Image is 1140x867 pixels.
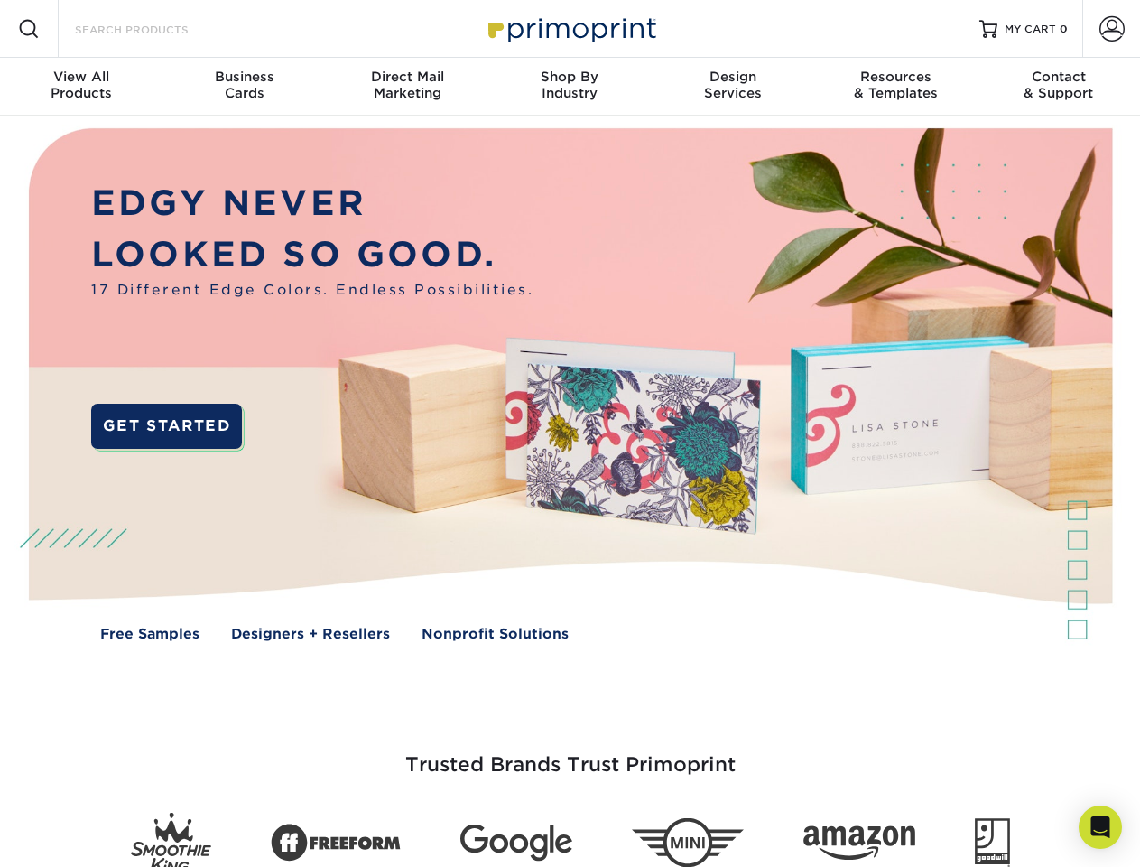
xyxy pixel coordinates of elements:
span: Shop By [488,69,651,85]
div: Cards [162,69,325,101]
div: Open Intercom Messenger [1079,806,1122,849]
a: Shop ByIndustry [488,58,651,116]
p: LOOKED SO GOOD. [91,229,533,281]
span: 17 Different Edge Colors. Endless Possibilities. [91,280,533,301]
input: SEARCH PRODUCTS..... [73,18,249,40]
img: Google [460,825,572,862]
a: BusinessCards [162,58,325,116]
img: Primoprint [480,9,661,48]
span: Direct Mail [326,69,488,85]
a: GET STARTED [91,404,242,449]
span: Business [162,69,325,85]
a: Resources& Templates [814,58,977,116]
a: Nonprofit Solutions [422,624,569,645]
a: DesignServices [652,58,814,116]
span: Design [652,69,814,85]
div: & Templates [814,69,977,101]
img: Amazon [803,826,915,861]
img: Goodwill [975,818,1010,867]
h3: Trusted Brands Trust Primoprint [42,710,1098,798]
a: Contact& Support [978,58,1140,116]
div: Industry [488,69,651,101]
div: & Support [978,69,1140,101]
div: Marketing [326,69,488,101]
div: Services [652,69,814,101]
span: 0 [1060,23,1068,35]
p: EDGY NEVER [91,178,533,229]
a: Free Samples [100,624,199,645]
span: Contact [978,69,1140,85]
a: Direct MailMarketing [326,58,488,116]
span: Resources [814,69,977,85]
a: Designers + Resellers [231,624,390,645]
span: MY CART [1005,22,1056,37]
